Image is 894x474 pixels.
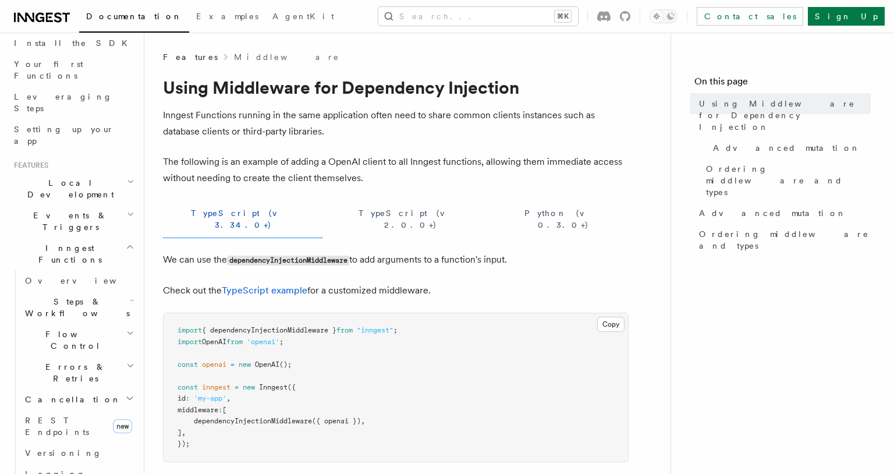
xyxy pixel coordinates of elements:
p: The following is an example of adding a OpenAI client to all Inngest functions, allowing them imm... [163,154,629,186]
h1: Using Middleware for Dependency Injection [163,77,629,98]
span: Ordering middleware and types [699,228,871,252]
span: AgentKit [272,12,334,21]
span: id [178,394,186,402]
a: TypeScript example [222,285,307,296]
span: const [178,383,198,391]
a: Overview [20,270,137,291]
span: : [218,406,222,414]
span: Setting up your app [14,125,114,146]
span: Inngest Functions [9,242,126,266]
span: new [113,419,132,433]
span: OpenAI [202,338,226,346]
p: Check out the for a customized middleware. [163,282,629,299]
span: [ [222,406,226,414]
button: Flow Control [20,324,137,356]
button: Search...⌘K [378,7,578,26]
span: , [182,429,186,437]
button: Inngest Functions [9,238,137,270]
span: new [243,383,255,391]
span: from [226,338,243,346]
a: Using Middleware for Dependency Injection [694,93,871,137]
a: AgentKit [265,3,341,31]
span: Versioning [25,448,102,458]
span: Leveraging Steps [14,92,112,113]
a: Examples [189,3,265,31]
button: Local Development [9,172,137,205]
a: Sign Up [808,7,885,26]
span: Using Middleware for Dependency Injection [699,98,871,133]
span: , [226,394,230,402]
a: Install the SDK [9,33,137,54]
a: Ordering middleware and types [701,158,871,203]
span: Local Development [9,177,127,200]
span: ({ openai }) [312,417,361,425]
span: Events & Triggers [9,210,127,233]
a: Documentation [79,3,189,33]
span: dependencyInjectionMiddleware [194,417,312,425]
span: ; [279,338,283,346]
span: Your first Functions [14,59,83,80]
span: from [336,326,353,334]
h4: On this page [694,75,871,93]
span: { dependencyInjectionMiddleware } [202,326,336,334]
span: ({ [288,383,296,391]
button: Events & Triggers [9,205,137,238]
span: inngest [202,383,230,391]
kbd: ⌘K [555,10,571,22]
span: Install the SDK [14,38,134,48]
button: Errors & Retries [20,356,137,389]
button: Steps & Workflows [20,291,137,324]
span: Features [163,51,218,63]
span: Cancellation [20,394,121,405]
span: Overview [25,276,145,285]
span: = [230,360,235,369]
span: }); [178,440,190,448]
span: ] [178,429,182,437]
span: Steps & Workflows [20,296,130,319]
span: 'my-app' [194,394,226,402]
span: Flow Control [20,328,126,352]
span: middleware [178,406,218,414]
span: Errors & Retries [20,361,126,384]
a: Advanced mutation [694,203,871,224]
span: OpenAI [255,360,279,369]
span: Ordering middleware and types [706,163,871,198]
span: (); [279,360,292,369]
button: TypeScript (v 3.34.0+) [163,200,323,238]
a: Leveraging Steps [9,86,137,119]
span: "inngest" [357,326,393,334]
span: REST Endpoints [25,416,89,437]
span: : [186,394,190,402]
a: Ordering middleware and types [694,224,871,256]
a: Setting up your app [9,119,137,151]
span: import [178,326,202,334]
button: TypeScript (v 2.0.0+) [332,200,489,238]
span: Examples [196,12,258,21]
button: Toggle dark mode [650,9,677,23]
a: REST Endpointsnew [20,410,137,443]
p: We can use the to add arguments to a function's input. [163,252,629,268]
button: Cancellation [20,389,137,410]
button: Copy [597,317,625,332]
span: Documentation [86,12,182,21]
span: = [235,383,239,391]
span: new [239,360,251,369]
span: ; [393,326,398,334]
code: dependencyInjectionMiddleware [227,256,349,266]
a: Advanced mutation [708,137,871,158]
span: Advanced mutation [713,142,860,154]
a: Contact sales [697,7,803,26]
span: Features [9,161,48,170]
span: const [178,360,198,369]
p: Inngest Functions running in the same application often need to share common clients instances su... [163,107,629,140]
span: openai [202,360,226,369]
span: import [178,338,202,346]
span: Inngest [259,383,288,391]
button: Python (v 0.3.0+) [498,200,629,238]
span: Advanced mutation [699,207,846,219]
a: Your first Functions [9,54,137,86]
span: , [361,417,365,425]
span: 'openai' [247,338,279,346]
a: Versioning [20,443,137,464]
a: Middleware [234,51,340,63]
